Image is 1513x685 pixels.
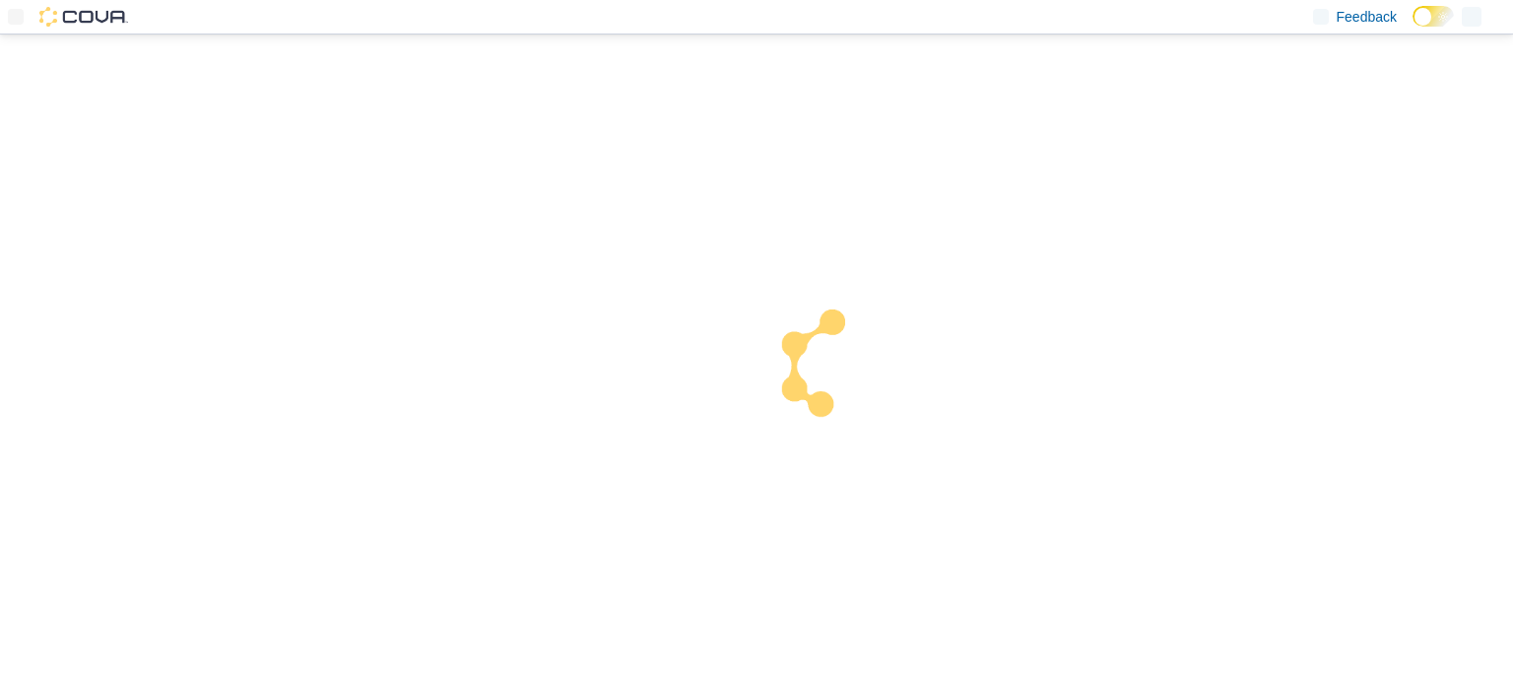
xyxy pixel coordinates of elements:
[1337,7,1397,27] span: Feedback
[39,7,128,27] img: Cova
[756,295,904,443] img: cova-loader
[1413,27,1414,28] span: Dark Mode
[1413,6,1454,27] input: Dark Mode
